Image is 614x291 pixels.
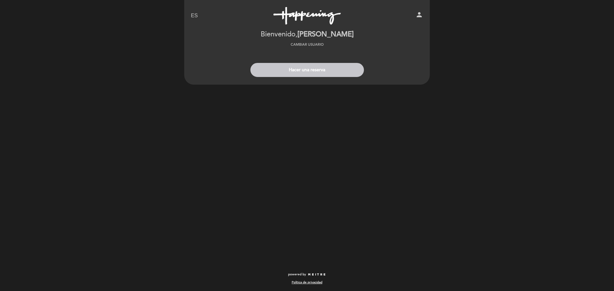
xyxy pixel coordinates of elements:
img: MEITRE [308,273,326,276]
a: Happening [GEOGRAPHIC_DATA][PERSON_NAME] [267,7,347,25]
button: Hacer una reserva [250,63,364,77]
a: powered by [288,272,326,277]
span: [PERSON_NAME] [297,30,354,39]
span: powered by [288,272,306,277]
button: person [415,11,423,21]
a: Política de privacidad [292,280,322,285]
button: Cambiar usuario [289,42,326,48]
h2: Bienvenido, [261,31,354,38]
i: person [415,11,423,19]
